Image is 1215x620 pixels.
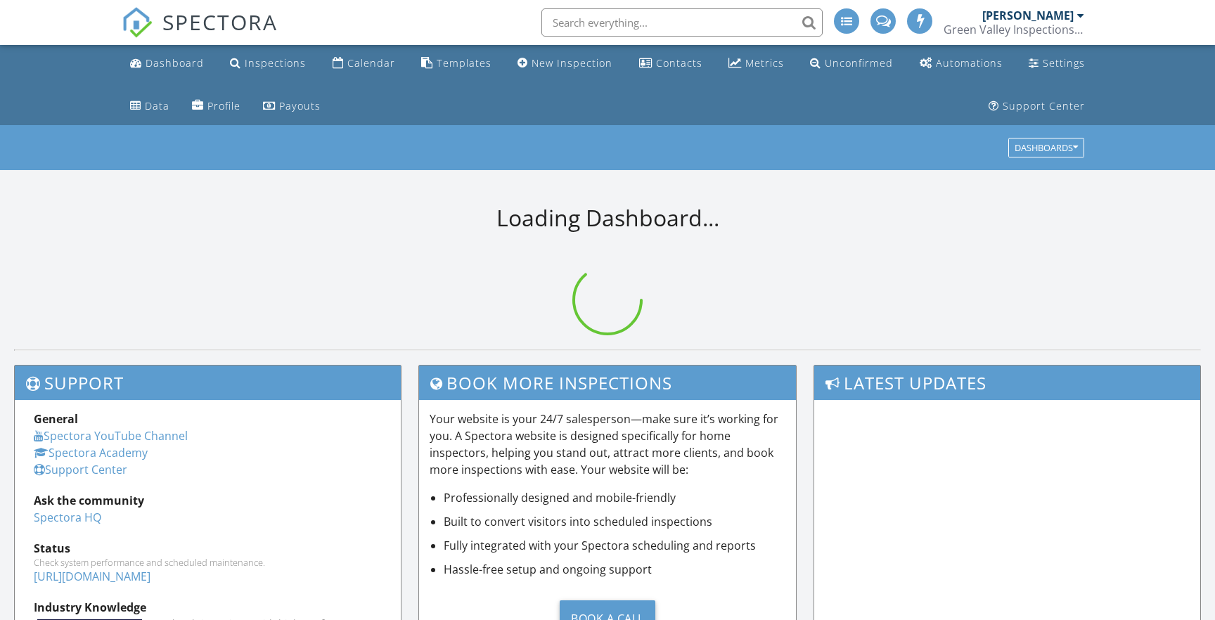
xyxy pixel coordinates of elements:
p: Your website is your 24/7 salesperson—make sure it’s working for you. A Spectora website is desig... [430,411,786,478]
div: Profile [207,99,240,112]
a: Spectora Academy [34,445,148,460]
a: SPECTORA [122,19,278,49]
div: Dashboard [146,56,204,70]
div: Templates [437,56,491,70]
a: Templates [416,51,497,77]
a: Data [124,93,175,120]
strong: General [34,411,78,427]
div: Inspections [245,56,306,70]
div: Dashboards [1015,143,1078,153]
a: Spectora YouTube Channel [34,428,188,444]
a: Dashboard [124,51,210,77]
img: The Best Home Inspection Software - Spectora [122,7,153,38]
a: Unconfirmed [804,51,899,77]
div: Unconfirmed [825,56,893,70]
button: Dashboards [1008,138,1084,158]
a: Settings [1023,51,1091,77]
a: Contacts [634,51,708,77]
li: Hassle-free setup and ongoing support [444,561,786,578]
li: Fully integrated with your Spectora scheduling and reports [444,537,786,554]
div: [PERSON_NAME] [982,8,1074,22]
a: Automations (Advanced) [914,51,1008,77]
div: Green Valley Inspections inc [944,22,1084,37]
div: Settings [1043,56,1085,70]
div: Check system performance and scheduled maintenance. [34,557,382,568]
a: Payouts [257,93,326,120]
span: SPECTORA [162,7,278,37]
div: New Inspection [532,56,612,70]
div: Support Center [1003,99,1085,112]
a: Calendar [327,51,401,77]
a: Inspections [224,51,311,77]
div: Data [145,99,169,112]
a: New Inspection [512,51,618,77]
div: Ask the community [34,492,382,509]
div: Metrics [745,56,784,70]
a: Metrics [723,51,790,77]
li: Professionally designed and mobile-friendly [444,489,786,506]
div: Automations [936,56,1003,70]
div: Industry Knowledge [34,599,382,616]
a: Support Center [34,462,127,477]
h3: Book More Inspections [419,366,797,400]
div: Status [34,540,382,557]
div: Payouts [279,99,321,112]
input: Search everything... [541,8,823,37]
div: Contacts [656,56,702,70]
a: Support Center [983,93,1091,120]
div: Calendar [347,56,395,70]
a: Company Profile [186,93,246,120]
h3: Support [15,366,401,400]
a: Spectora HQ [34,510,101,525]
li: Built to convert visitors into scheduled inspections [444,513,786,530]
h3: Latest Updates [814,366,1200,400]
a: [URL][DOMAIN_NAME] [34,569,150,584]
